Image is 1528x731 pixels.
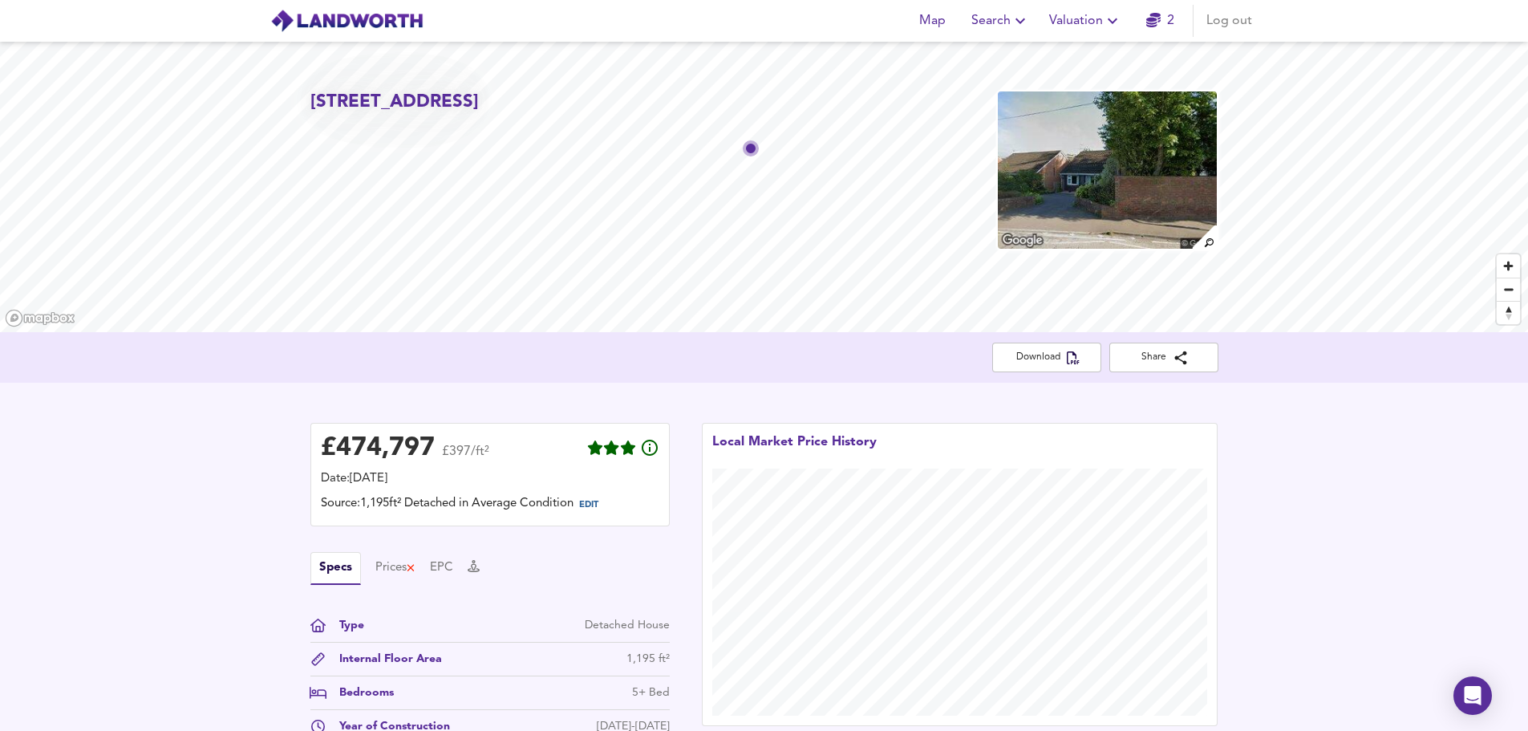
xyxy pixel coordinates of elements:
button: Map [907,5,959,37]
img: logo [270,9,424,33]
div: Source: 1,195ft² Detached in Average Condition [321,495,659,516]
button: 2 [1135,5,1186,37]
button: Log out [1200,5,1258,37]
button: Prices [375,559,416,577]
span: Download [1005,349,1088,366]
span: Reset bearing to north [1497,302,1520,324]
span: Valuation [1049,10,1122,32]
button: Search [965,5,1036,37]
span: Search [971,10,1030,32]
div: 1,195 ft² [626,651,670,668]
div: Date: [DATE] [321,470,659,488]
div: Local Market Price History [712,433,877,469]
img: search [1190,223,1218,251]
a: Mapbox homepage [5,309,75,327]
a: 2 [1146,10,1174,32]
span: Map [914,10,952,32]
span: EDIT [579,501,598,510]
button: Reset bearing to north [1497,301,1520,324]
button: EPC [430,559,453,577]
img: property [996,90,1218,250]
div: £ 474,797 [321,437,435,461]
div: Open Intercom Messenger [1453,676,1492,715]
span: Share [1122,349,1206,366]
div: Detached House [585,617,670,634]
button: Download [992,343,1101,372]
span: Log out [1206,10,1252,32]
span: £397/ft² [442,445,489,469]
div: Type [326,617,364,634]
h2: [STREET_ADDRESS] [310,90,479,115]
button: Zoom out [1497,278,1520,301]
button: Share [1109,343,1218,372]
button: Valuation [1043,5,1129,37]
button: Specs [310,552,361,585]
button: Zoom in [1497,254,1520,278]
div: Bedrooms [326,684,394,701]
div: 5+ Bed [632,684,670,701]
div: Internal Floor Area [326,651,442,668]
